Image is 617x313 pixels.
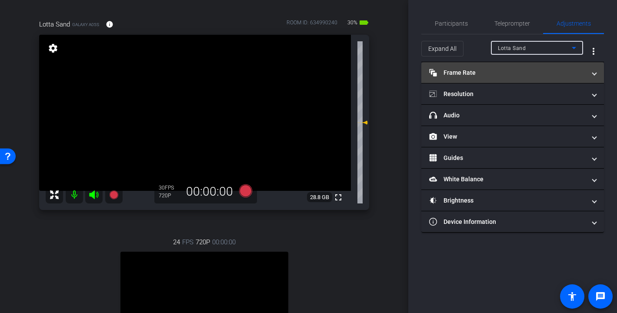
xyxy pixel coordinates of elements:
[498,45,526,51] span: Lotta Sand
[159,192,180,199] div: 720P
[39,20,70,29] span: Lotta Sand
[159,184,180,191] div: 30
[182,237,193,247] span: FPS
[595,291,606,302] mat-icon: message
[429,90,586,99] mat-panel-title: Resolution
[429,175,586,184] mat-panel-title: White Balance
[165,185,174,191] span: FPS
[287,19,337,31] div: ROOM ID: 634990240
[333,192,344,203] mat-icon: fullscreen
[429,196,586,205] mat-panel-title: Brightness
[557,20,591,27] span: Adjustments
[196,237,210,247] span: 720P
[173,237,180,247] span: 24
[212,237,236,247] span: 00:00:00
[421,211,604,232] mat-expansion-panel-header: Device Information
[357,117,368,128] mat-icon: 0 dB
[421,41,464,57] button: Expand All
[429,111,586,120] mat-panel-title: Audio
[494,20,530,27] span: Teleprompter
[359,17,369,28] mat-icon: battery_std
[106,20,113,28] mat-icon: info
[567,291,577,302] mat-icon: accessibility
[72,21,99,28] span: Galaxy A05s
[180,184,239,199] div: 00:00:00
[421,169,604,190] mat-expansion-panel-header: White Balance
[429,68,586,77] mat-panel-title: Frame Rate
[583,41,604,62] button: More Options for Adjustments Panel
[421,83,604,104] mat-expansion-panel-header: Resolution
[421,105,604,126] mat-expansion-panel-header: Audio
[435,20,468,27] span: Participants
[588,46,599,57] mat-icon: more_vert
[429,153,586,163] mat-panel-title: Guides
[429,132,586,141] mat-panel-title: View
[47,43,59,53] mat-icon: settings
[429,217,586,226] mat-panel-title: Device Information
[421,190,604,211] mat-expansion-panel-header: Brightness
[421,147,604,168] mat-expansion-panel-header: Guides
[428,40,457,57] span: Expand All
[421,126,604,147] mat-expansion-panel-header: View
[307,192,332,203] span: 28.8 GB
[346,16,359,30] span: 30%
[421,62,604,83] mat-expansion-panel-header: Frame Rate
